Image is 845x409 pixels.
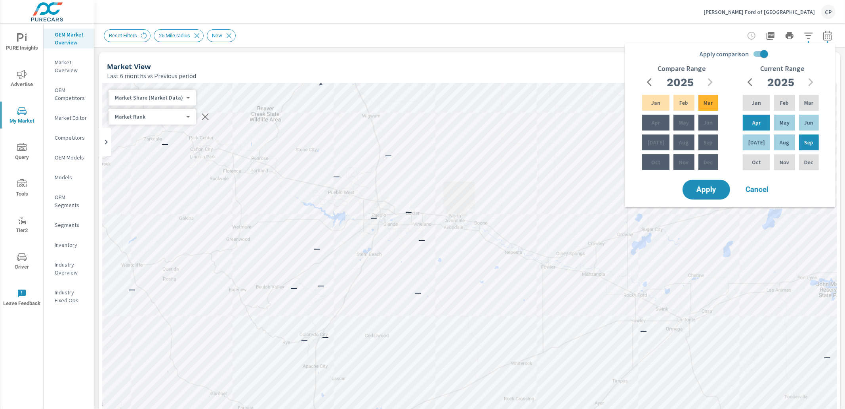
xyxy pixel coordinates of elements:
div: OEM Segments [44,191,94,211]
div: New [207,29,236,42]
div: Industry Overview [44,259,94,278]
p: Market Editor [55,114,88,122]
span: PURE Insights [3,33,41,53]
div: CP [821,5,835,19]
p: [DATE] [748,138,765,146]
div: Market Share (Market Data) [109,113,189,121]
p: Oct [752,158,761,166]
p: [DATE] [648,138,664,146]
p: Dec [704,158,713,166]
span: Apply [690,186,722,193]
p: — [405,207,412,217]
p: OEM Segments [55,193,88,209]
h6: Current Range [760,65,805,73]
p: Feb [679,99,688,107]
span: Leave Feedback [3,289,41,308]
div: OEM Market Overview [44,29,94,48]
p: Jan [651,99,660,107]
p: Oct [651,158,660,166]
p: — [128,284,135,294]
p: Sep [804,138,813,146]
p: — [418,235,425,244]
p: May [679,119,689,127]
p: Segments [55,221,88,229]
p: 1 [318,78,322,87]
p: Jun [804,119,813,127]
p: Mar [804,99,813,107]
p: — [824,352,831,362]
p: Models [55,173,88,181]
span: 25 Mile radius [154,33,195,38]
p: Last 6 months vs Previous period [107,71,196,81]
p: — [370,213,377,222]
div: OEM Competitors [44,84,94,104]
span: Cancel [741,186,773,193]
h2: 2025 [667,75,694,89]
p: Inventory [55,241,88,249]
div: Market Editor [44,112,94,124]
p: Dec [804,158,813,166]
span: New [207,33,227,38]
span: Driver [3,252,41,272]
p: OEM Models [55,154,88,161]
p: Sep [704,138,713,146]
div: Reset Filters [104,29,151,42]
p: Aug [679,138,689,146]
p: Jun [704,119,713,127]
button: "Export Report to PDF" [763,28,778,44]
p: — [301,335,308,345]
p: Industry Overview [55,261,88,277]
p: Market Overview [55,58,88,74]
button: Apply Filters [801,28,816,44]
h2: 2025 [767,75,794,89]
p: Apr [752,119,761,127]
p: — [322,332,328,342]
p: Market Rank [115,113,183,120]
p: Nov [679,158,689,166]
p: — [333,171,340,181]
p: Aug [780,138,789,146]
p: OEM Competitors [55,86,88,102]
div: Market Share (Market Data) [109,94,189,102]
div: nav menu [0,24,43,316]
p: — [314,244,320,253]
p: Feb [780,99,789,107]
div: Competitors [44,132,94,144]
p: — [414,288,421,297]
button: Select Date Range [820,28,835,44]
span: Query [3,143,41,162]
p: — [317,280,324,290]
p: Competitors [55,134,88,142]
p: OEM Market Overview [55,31,88,46]
div: Market Overview [44,56,94,76]
p: — [290,283,297,292]
div: Inventory [44,239,94,251]
p: Apr [652,119,660,127]
p: [PERSON_NAME] Ford of [GEOGRAPHIC_DATA] [704,8,815,15]
p: — [436,77,443,86]
span: Tier2 [3,216,41,235]
span: Reset Filters [104,33,142,38]
p: — [640,326,647,335]
h5: Market View [107,62,151,71]
span: Advertise [3,70,41,89]
p: Mar [704,99,713,107]
h6: Compare Range [658,65,706,73]
p: Market Share (Market Data) [115,94,183,101]
span: Apply comparison [700,49,749,59]
p: May [780,119,790,127]
div: Industry Fixed Ops [44,286,94,306]
div: 25 Mile radius [154,29,204,42]
p: Industry Fixed Ops [55,288,88,304]
button: Cancel [733,180,781,200]
p: Jan [752,99,761,107]
span: My Market [3,106,41,126]
button: Apply [683,180,730,200]
p: Nov [780,158,789,166]
p: — [385,150,391,160]
button: Print Report [782,28,797,44]
div: Segments [44,219,94,231]
div: Models [44,171,94,183]
span: Tools [3,179,41,199]
div: OEM Models [44,152,94,163]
